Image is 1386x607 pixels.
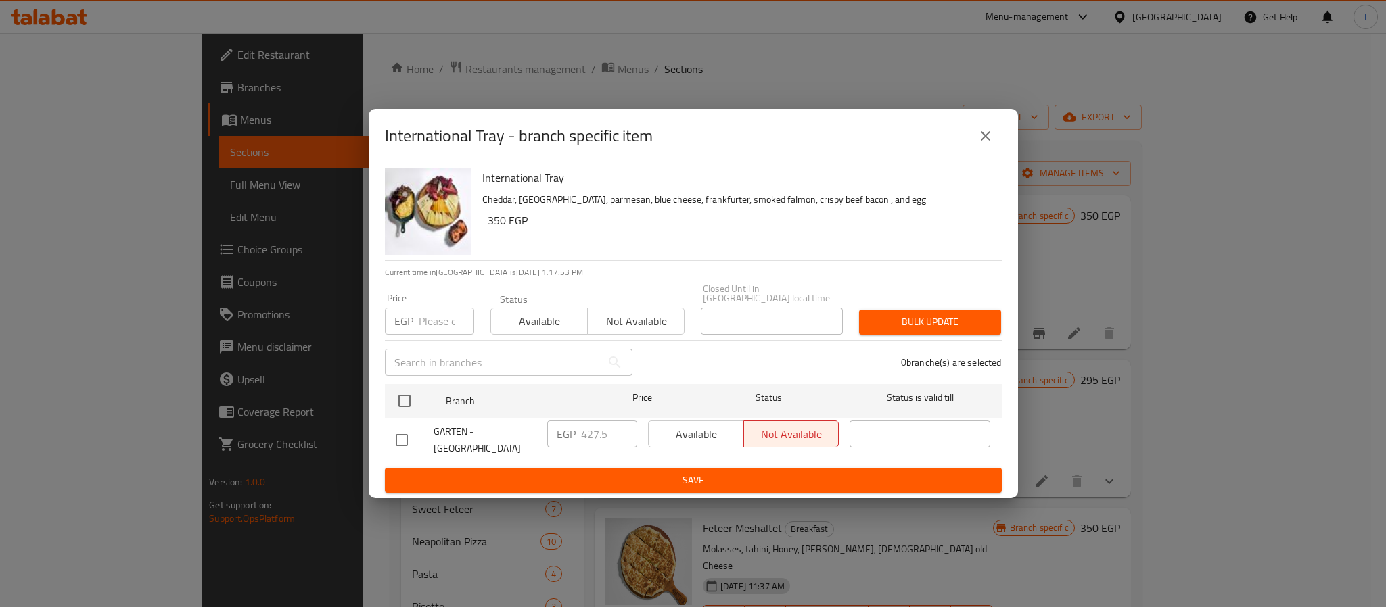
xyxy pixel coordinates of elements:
span: Price [597,389,687,406]
span: Status [698,389,839,406]
h2: International Tray - branch specific item [385,125,653,147]
button: Save [385,468,1002,493]
p: Current time in [GEOGRAPHIC_DATA] is [DATE] 1:17:53 PM [385,266,1002,278]
span: Bulk update [870,314,990,331]
button: Available [490,308,588,335]
p: 0 branche(s) are selected [901,356,1002,369]
input: Search in branches [385,349,601,376]
span: Branch [446,393,586,410]
input: Please enter price [581,420,637,447]
span: Status is valid till [850,389,990,406]
span: Save [396,472,991,489]
h6: International Tray [482,168,991,187]
p: Cheddar, [GEOGRAPHIC_DATA], parmesan, blue cheese, frankfurter, smoked falmon, crispy beef bacon ... [482,191,991,208]
button: close [969,120,1002,152]
span: GÄRTEN - [GEOGRAPHIC_DATA] [434,423,536,457]
input: Please enter price [419,308,474,335]
button: Bulk update [859,310,1001,335]
span: Available [496,312,582,331]
h6: 350 EGP [488,211,991,230]
button: Not available [587,308,685,335]
p: EGP [557,426,576,442]
span: Not available [593,312,679,331]
img: International Tray [385,168,471,255]
p: EGP [394,313,413,329]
